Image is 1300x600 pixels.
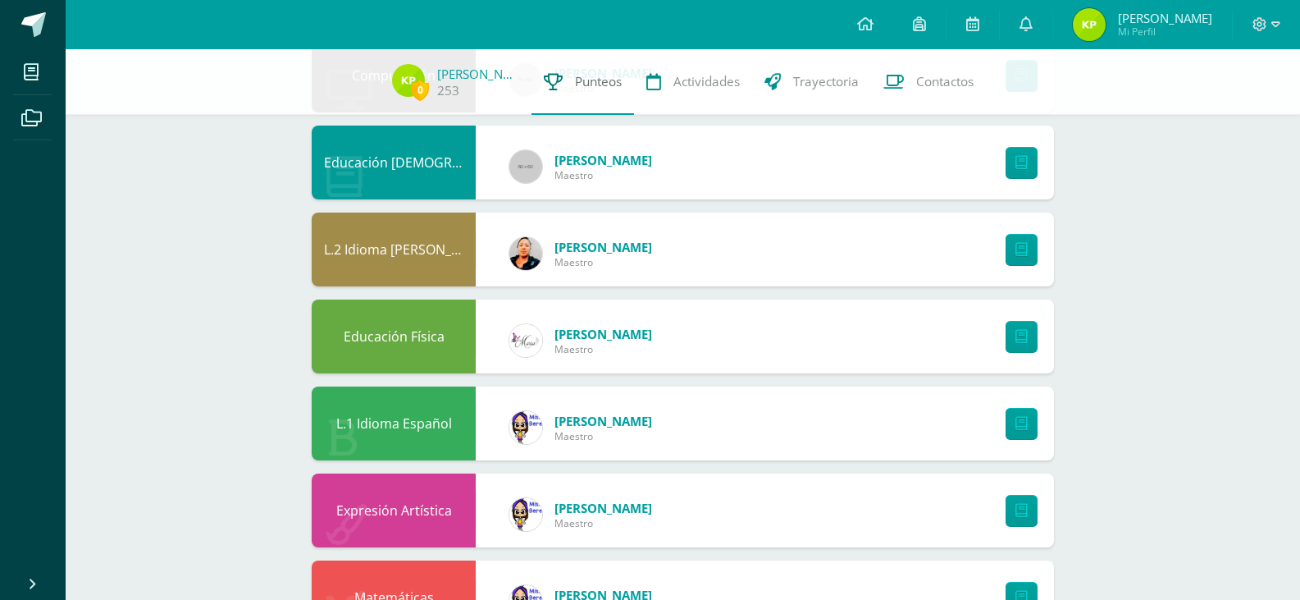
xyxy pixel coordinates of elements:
span: 0 [411,80,429,100]
img: f0f6954b1d458a88ada85a20aff75f4b.png [509,324,542,357]
img: 5e20aced4efe1950748352d94c2aea72.png [1073,8,1106,41]
span: Maestro [554,516,652,530]
span: Maestro [554,429,652,443]
span: Mi Perfil [1118,25,1212,39]
div: L.1 Idioma Español [312,387,476,460]
div: Educación Física [312,300,476,373]
img: ffe39e75f843746d97afd4c168d281f7.png [509,237,542,270]
span: [PERSON_NAME] [554,239,652,255]
a: Actividades [634,49,752,115]
a: Punteos [531,49,634,115]
div: Educación Cristiana [312,126,476,199]
a: [PERSON_NAME] [437,66,519,82]
span: [PERSON_NAME] [1118,10,1212,26]
a: Contactos [871,49,986,115]
div: L.2 Idioma Maya Kaqchikel [312,213,476,286]
span: Trayectoria [793,73,859,90]
span: [PERSON_NAME] [554,326,652,342]
a: Trayectoria [752,49,871,115]
span: Contactos [916,73,974,90]
span: [PERSON_NAME] [554,500,652,516]
span: Maestro [554,168,652,182]
img: 60x60 [509,150,542,183]
img: 06ac6f28e7913924a3cef98c07305a7d.png [509,411,542,444]
div: Expresión Artística [312,474,476,547]
img: 5e20aced4efe1950748352d94c2aea72.png [392,64,425,97]
span: [PERSON_NAME] [554,152,652,168]
span: Punteos [575,73,622,90]
span: Maestro [554,255,652,269]
a: 253 [437,82,459,99]
img: 06ac6f28e7913924a3cef98c07305a7d.png [509,498,542,531]
span: [PERSON_NAME] [554,413,652,429]
span: Maestro [554,342,652,356]
span: Actividades [673,73,740,90]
